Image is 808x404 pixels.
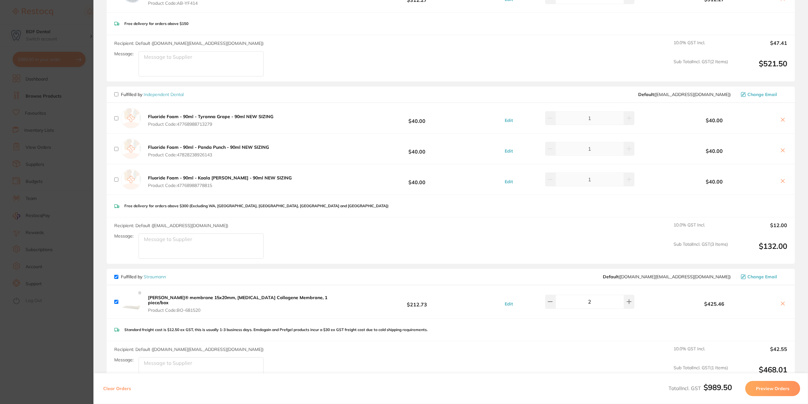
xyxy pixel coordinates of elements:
[124,21,188,26] p: Free delivery for orders above $150
[674,59,728,76] span: Sub Total Incl. GST ( 2 Items)
[148,308,348,313] span: Product Code: BO-681520
[733,242,787,259] output: $132.00
[146,295,350,313] button: [PERSON_NAME]® membrane 15x20mm, [MEDICAL_DATA] Collagene Membrane, 1 piece/box Product Code:BO-6...
[148,295,327,305] b: [PERSON_NAME]® membrane 15x20mm, [MEDICAL_DATA] Collagene Membrane, 1 piece/box
[124,204,389,208] p: Free delivery for orders above $300 (Excluding WA, [GEOGRAPHIC_DATA], [GEOGRAPHIC_DATA], [GEOGRAP...
[148,114,273,119] b: Fluoride Foam - 90ml - Tyranna Grape - 90ml NEW SIZING
[747,92,777,97] span: Change Email
[148,144,269,150] b: Fluoride Foam - 90ml - Panda Punch - 90ml NEW SIZING
[114,40,264,46] span: Recipient: Default ( [DOMAIN_NAME][EMAIL_ADDRESS][DOMAIN_NAME] )
[638,92,654,97] b: Default
[704,383,732,392] b: $989.50
[674,346,728,360] span: 10.0 % GST Incl.
[638,92,731,97] span: orders@independentdental.com.au
[114,233,134,239] label: Message:
[674,222,728,236] span: 10.0 % GST Incl.
[114,223,228,228] span: Recipient: Default ( [EMAIL_ADDRESS][DOMAIN_NAME] )
[146,175,294,188] button: Fluoride Foam - 90ml - Koala [PERSON_NAME] - 90ml NEW SIZING Product Code:47768988778815
[148,1,275,6] span: Product Code: AB-YF414
[739,274,787,280] button: Change Email
[350,143,484,155] b: $40.00
[146,144,271,158] button: Fluoride Foam - 90ml - Panda Punch - 90ml NEW SIZING Product Code:47828238926143
[739,92,787,97] button: Change Email
[121,169,141,190] img: empty.jpg
[603,274,619,280] b: Default
[653,148,776,154] b: $40.00
[503,148,515,154] button: Edit
[144,92,184,97] a: Independent Dental
[114,347,264,352] span: Recipient: Default ( [DOMAIN_NAME][EMAIL_ADDRESS][DOMAIN_NAME] )
[124,328,428,332] p: Standard freight cost is $12.50 ex GST, this is usually 1-3 business days. Emdogain and Prefgel p...
[144,274,166,280] a: Straumann
[121,292,141,312] img: czJoZHg5bw
[674,40,728,54] span: 10.0 % GST Incl.
[747,274,777,279] span: Change Email
[148,152,269,157] span: Product Code: 47828238926143
[733,59,787,76] output: $521.50
[121,92,184,97] p: Fulfilled by
[653,179,776,184] b: $40.00
[146,114,275,127] button: Fluoride Foam - 90ml - Tyranna Grape - 90ml NEW SIZING Product Code:47768988713279
[121,139,141,159] img: empty.jpg
[674,365,728,383] span: Sub Total Incl. GST ( 1 Items)
[653,301,776,307] b: $425.46
[350,296,484,308] b: $212.73
[101,381,133,396] button: Clear Orders
[733,346,787,360] output: $42.55
[350,174,484,185] b: $40.00
[653,118,776,123] b: $40.00
[733,222,787,236] output: $12.00
[148,175,292,181] b: Fluoride Foam - 90ml - Koala [PERSON_NAME] - 90ml NEW SIZING
[503,118,515,123] button: Edit
[503,179,515,184] button: Edit
[121,108,141,128] img: empty.jpg
[114,357,134,363] label: Message:
[350,112,484,124] b: $40.00
[733,40,787,54] output: $47.41
[674,242,728,259] span: Sub Total Incl. GST ( 3 Items)
[503,301,515,307] button: Edit
[603,274,731,279] span: customerservice.au@straumann.com
[668,385,732,391] span: Total Incl. GST
[745,381,800,396] button: Preview Orders
[114,51,134,57] label: Message:
[148,122,273,127] span: Product Code: 47768988713279
[733,365,787,383] output: $468.01
[148,183,292,188] span: Product Code: 47768988778815
[121,274,166,279] p: Fulfilled by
